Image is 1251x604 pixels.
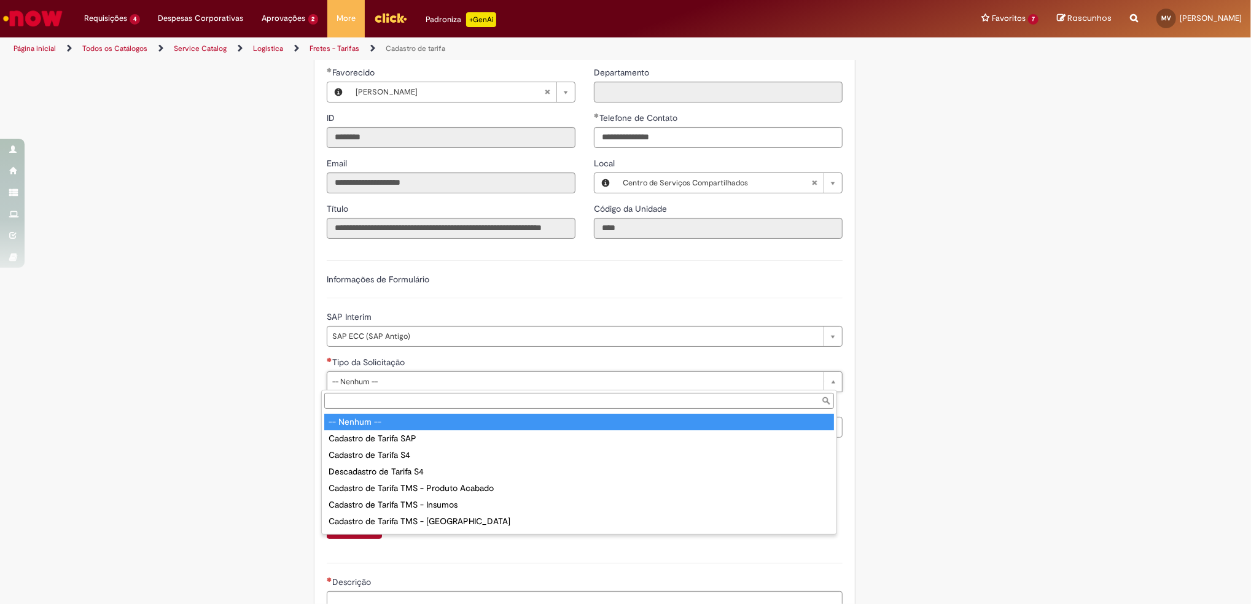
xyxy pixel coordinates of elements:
[324,497,834,513] div: Cadastro de Tarifa TMS - Insumos
[324,463,834,480] div: Descadastro de Tarifa S4
[324,513,834,530] div: Cadastro de Tarifa TMS - [GEOGRAPHIC_DATA]
[324,447,834,463] div: Cadastro de Tarifa S4
[324,414,834,430] div: -- Nenhum --
[324,430,834,447] div: Cadastro de Tarifa SAP
[324,530,834,546] div: Descadastro de Tarifa TMS
[324,480,834,497] div: Cadastro de Tarifa TMS - Produto Acabado
[322,411,836,534] ul: Tipo da Solicitação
